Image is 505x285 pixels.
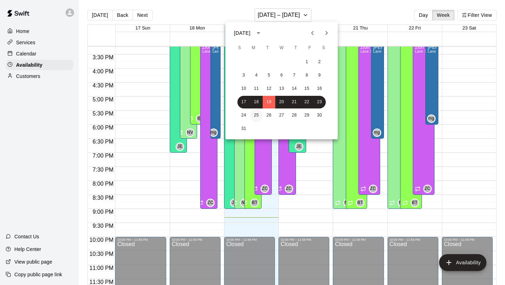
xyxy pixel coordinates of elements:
[252,27,264,39] button: calendar view is open, switch to year view
[313,69,326,82] button: 9
[263,69,275,82] button: 5
[275,109,288,122] button: 27
[313,109,326,122] button: 30
[303,41,316,55] span: Friday
[301,96,313,108] button: 22
[275,96,288,108] button: 20
[250,82,263,95] button: 11
[250,69,263,82] button: 4
[247,41,260,55] span: Monday
[288,96,301,108] button: 21
[313,82,326,95] button: 16
[275,69,288,82] button: 6
[317,41,330,55] span: Saturday
[275,41,288,55] span: Wednesday
[313,56,326,68] button: 2
[250,96,263,108] button: 18
[237,122,250,135] button: 31
[319,26,334,40] button: Next month
[275,82,288,95] button: 13
[233,41,246,55] span: Sunday
[301,56,313,68] button: 1
[301,69,313,82] button: 8
[261,41,274,55] span: Tuesday
[288,109,301,122] button: 28
[288,69,301,82] button: 7
[237,82,250,95] button: 10
[301,109,313,122] button: 29
[263,82,275,95] button: 12
[237,69,250,82] button: 3
[237,96,250,108] button: 17
[237,109,250,122] button: 24
[288,82,301,95] button: 14
[313,96,326,108] button: 23
[263,96,275,108] button: 19
[250,109,263,122] button: 25
[301,82,313,95] button: 15
[289,41,302,55] span: Thursday
[234,29,250,37] div: [DATE]
[305,26,319,40] button: Previous month
[263,109,275,122] button: 26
